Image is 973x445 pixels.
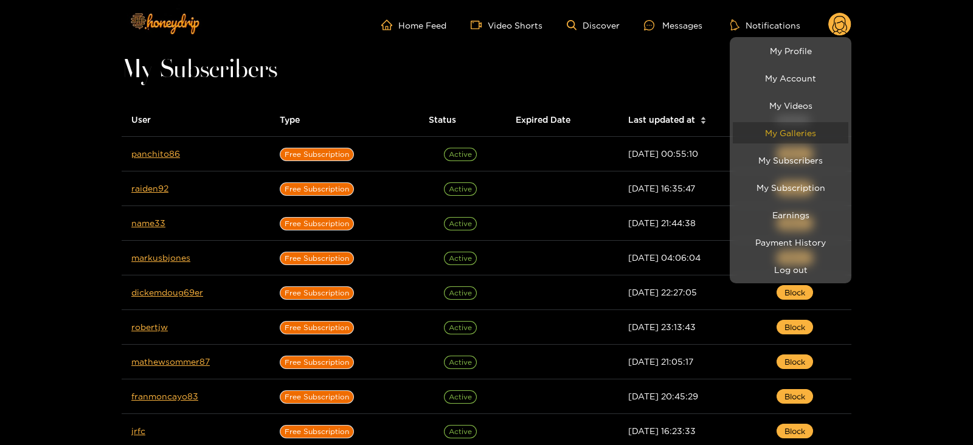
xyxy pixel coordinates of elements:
[733,150,848,171] a: My Subscribers
[733,122,848,143] a: My Galleries
[733,40,848,61] a: My Profile
[733,259,848,280] button: Log out
[733,177,848,198] a: My Subscription
[733,95,848,116] a: My Videos
[733,232,848,253] a: Payment History
[733,67,848,89] a: My Account
[733,204,848,226] a: Earnings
